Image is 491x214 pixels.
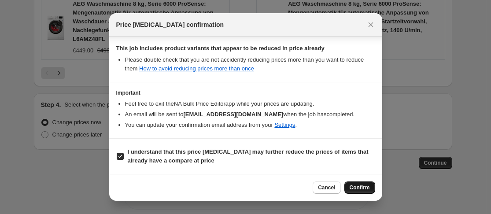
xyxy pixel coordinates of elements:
[139,65,254,72] a: How to avoid reducing prices more than once
[350,184,370,191] span: Confirm
[125,110,375,119] li: An email will be sent to when the job has completed .
[274,122,295,128] a: Settings
[125,100,375,108] li: Feel free to exit the NA Bulk Price Editor app while your prices are updating.
[318,184,335,191] span: Cancel
[344,181,375,194] button: Confirm
[125,55,375,73] li: Please double check that you are not accidently reducing prices more than you want to reduce them
[128,148,369,164] b: I understand that this price [MEDICAL_DATA] may further reduce the prices of items that already h...
[116,45,325,52] b: This job includes product variants that appear to be reduced in price already
[365,18,377,31] button: Close
[183,111,283,118] b: [EMAIL_ADDRESS][DOMAIN_NAME]
[116,20,224,29] span: Price [MEDICAL_DATA] confirmation
[313,181,340,194] button: Cancel
[125,121,375,129] li: You can update your confirmation email address from your .
[116,89,375,96] h3: Important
